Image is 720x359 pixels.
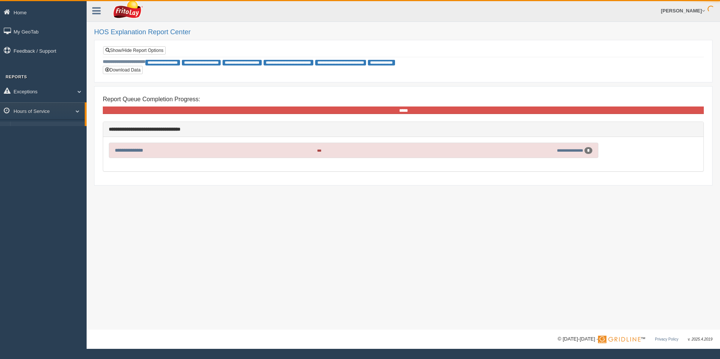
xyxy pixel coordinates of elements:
[103,66,143,74] button: Download Data
[103,96,704,103] h4: Report Queue Completion Progress:
[688,337,712,341] span: v. 2025.4.2019
[598,336,641,343] img: Gridline
[14,122,85,135] a: HOS Explanation Reports
[655,337,678,341] a: Privacy Policy
[558,335,712,343] div: © [DATE]-[DATE] - ™
[94,29,712,36] h2: HOS Explanation Report Center
[103,46,166,55] a: Show/Hide Report Options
